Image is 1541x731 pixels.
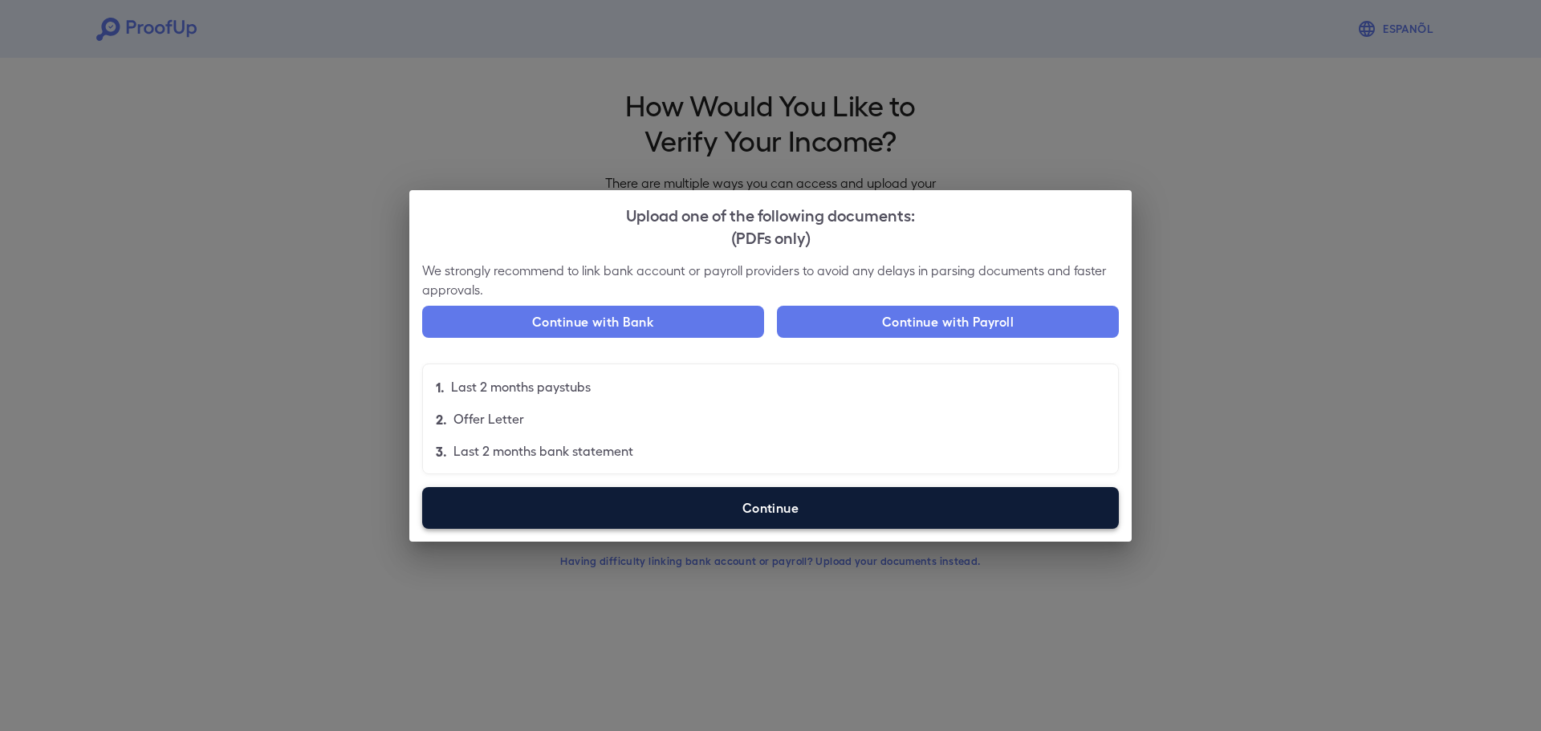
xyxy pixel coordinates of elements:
label: Continue [422,487,1119,529]
button: Continue with Bank [422,306,764,338]
p: 1. [436,377,445,396]
p: 3. [436,441,447,461]
button: Continue with Payroll [777,306,1119,338]
div: (PDFs only) [422,225,1119,248]
p: 2. [436,409,447,428]
p: Last 2 months paystubs [451,377,591,396]
p: Last 2 months bank statement [453,441,633,461]
p: Offer Letter [453,409,524,428]
h2: Upload one of the following documents: [409,190,1132,261]
p: We strongly recommend to link bank account or payroll providers to avoid any delays in parsing do... [422,261,1119,299]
